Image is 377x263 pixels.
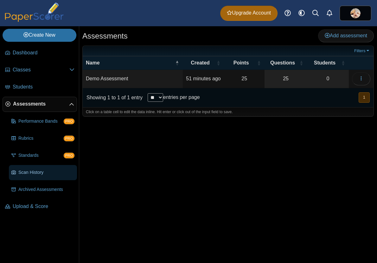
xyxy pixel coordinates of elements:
a: Students [3,80,77,95]
a: 25 [265,70,307,88]
span: Add assessment [325,33,367,38]
span: Points [233,60,249,65]
span: Students [314,60,335,65]
td: Demo Assessment [83,70,183,88]
span: Jodie Wiggins [350,8,361,18]
button: 1 [359,92,370,103]
img: ps.oLgnKPhjOwC9RkPp [350,8,361,18]
span: Students : Activate to sort [341,56,345,70]
span: Classes [13,66,69,73]
label: entries per page [163,95,200,100]
a: PaperScorer [3,17,66,23]
span: Name [86,60,100,65]
a: Classes [3,63,77,78]
span: Questions [270,60,295,65]
span: Scan History [18,169,74,176]
a: Filters [353,48,372,54]
span: Performance Bands [18,118,64,125]
span: Rubrics [18,135,64,142]
td: 25 [224,70,265,88]
img: PaperScorer [3,3,66,22]
span: PRO [64,153,74,158]
div: Showing 1 to 1 of 1 entry [83,88,143,107]
span: Assessments [13,101,69,107]
span: Dashboard [13,49,74,56]
span: Standards [18,152,64,159]
span: Upgrade Account [227,9,271,16]
nav: pagination [358,92,370,103]
span: Students [13,83,74,90]
a: Upgrade Account [220,6,278,21]
a: Rubrics PRO [9,131,77,146]
div: Click on a table cell to edit the data inline. Hit enter or click out of the input field to save. [83,107,374,117]
a: Create New [3,29,76,41]
span: Questions : Activate to sort [299,56,303,70]
time: Aug 13, 2025 at 10:23 AM [186,76,220,81]
a: Archived Assessments [9,182,77,197]
a: Standards PRO [9,148,77,163]
span: PRO [64,119,74,124]
span: Points : Activate to sort [257,56,261,70]
a: Assessments [3,97,77,112]
a: Scan History [9,165,77,180]
a: 0 [307,70,349,88]
a: Performance Bands PRO [9,114,77,129]
a: Add assessment [318,29,374,42]
a: Alerts [323,6,336,20]
a: ps.oLgnKPhjOwC9RkPp [340,6,371,21]
span: PRO [64,136,74,141]
h1: Assessments [82,31,128,41]
span: Created : Activate to sort [216,56,220,70]
span: Name : Activate to invert sorting [175,56,179,70]
a: Upload & Score [3,199,77,214]
a: Dashboard [3,46,77,61]
span: Archived Assessments [18,187,74,193]
span: Created [191,60,210,65]
span: Upload & Score [13,203,74,210]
